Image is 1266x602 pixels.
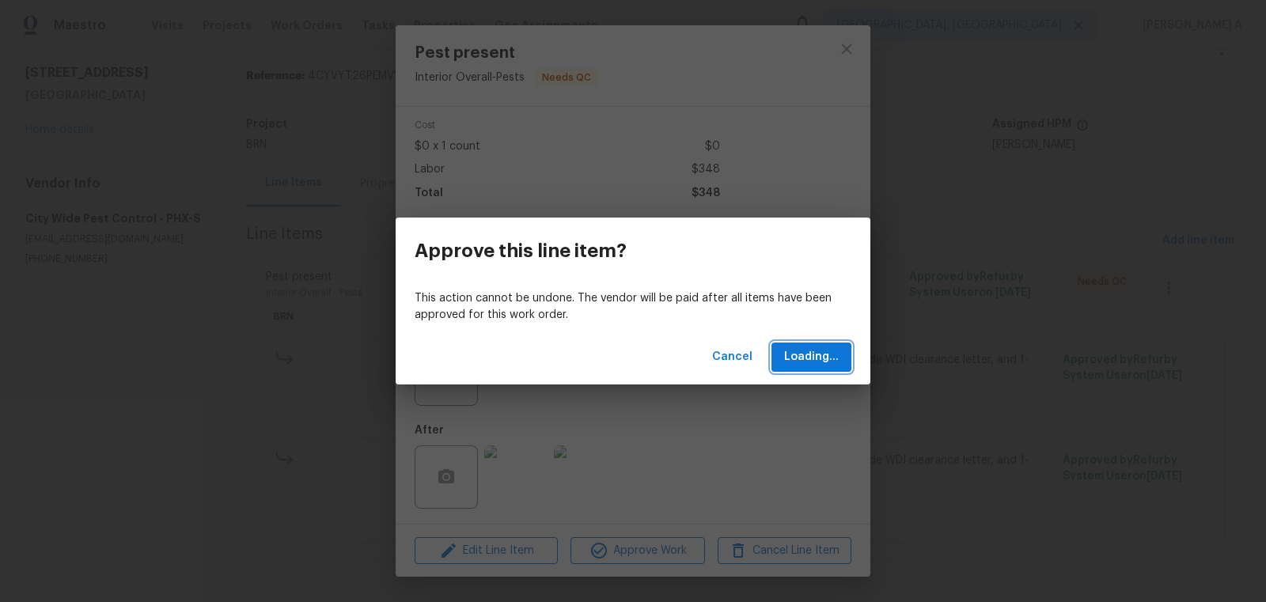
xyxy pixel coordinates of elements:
[415,290,851,324] p: This action cannot be undone. The vendor will be paid after all items have been approved for this...
[784,347,839,367] span: Loading...
[771,343,851,372] button: Loading...
[415,240,627,262] h3: Approve this line item?
[706,343,759,372] button: Cancel
[712,347,752,367] span: Cancel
